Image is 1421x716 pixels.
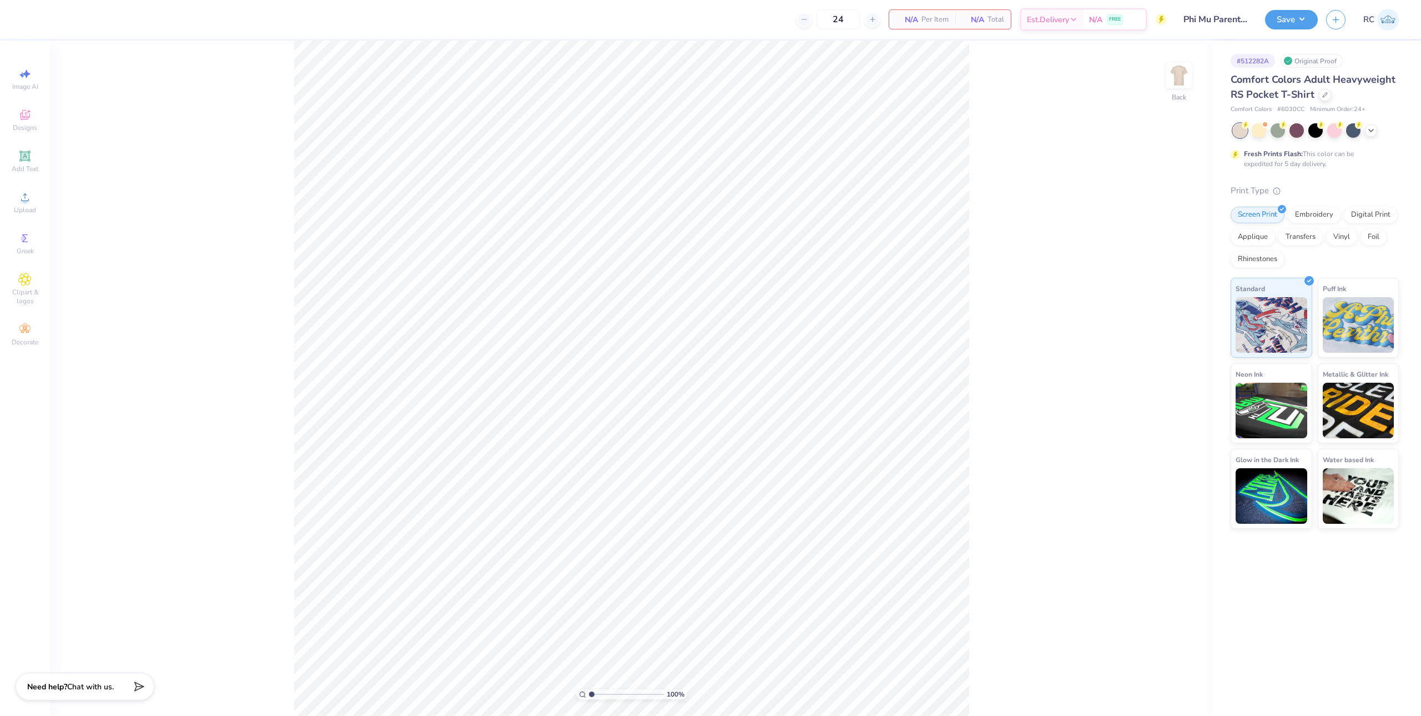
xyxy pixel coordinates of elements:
[1231,229,1275,246] div: Applique
[17,247,34,256] span: Greek
[1236,454,1299,465] span: Glow in the Dark Ink
[1236,383,1307,438] img: Neon Ink
[1236,368,1263,380] span: Neon Ink
[921,14,949,26] span: Per Item
[67,682,114,692] span: Chat with us.
[667,689,684,699] span: 100 %
[1231,207,1284,223] div: Screen Print
[817,9,860,29] input: – –
[1288,207,1341,223] div: Embroidery
[1326,229,1357,246] div: Vinyl
[962,14,984,26] span: N/A
[1377,9,1399,31] img: Rio Cabojoc
[12,164,38,173] span: Add Text
[1236,283,1265,294] span: Standard
[1360,229,1387,246] div: Foil
[1323,454,1374,465] span: Water based Ink
[1236,297,1307,353] img: Standard
[1265,10,1318,29] button: Save
[1278,229,1323,246] div: Transfers
[1323,468,1394,524] img: Water based Ink
[1109,16,1121,23] span: FREE
[12,82,38,91] span: Image AI
[1323,283,1346,294] span: Puff Ink
[12,338,38,347] span: Decorate
[1175,8,1257,31] input: Untitled Design
[1344,207,1398,223] div: Digital Print
[1277,105,1304,114] span: # 6030CC
[1244,149,1380,169] div: This color can be expedited for 5 day delivery.
[1231,251,1284,268] div: Rhinestones
[1231,73,1395,101] span: Comfort Colors Adult Heavyweight RS Pocket T-Shirt
[1236,468,1307,524] img: Glow in the Dark Ink
[1027,14,1069,26] span: Est. Delivery
[1168,64,1190,87] img: Back
[13,123,37,132] span: Designs
[896,14,918,26] span: N/A
[14,206,36,214] span: Upload
[27,682,67,692] strong: Need help?
[1231,184,1399,197] div: Print Type
[1323,383,1394,438] img: Metallic & Glitter Ink
[1244,149,1303,158] strong: Fresh Prints Flash:
[6,288,44,306] span: Clipart & logos
[1363,9,1399,31] a: RC
[987,14,1004,26] span: Total
[1323,297,1394,353] img: Puff Ink
[1231,105,1272,114] span: Comfort Colors
[1172,92,1186,102] div: Back
[1089,14,1102,26] span: N/A
[1231,54,1275,68] div: # 512282A
[1281,54,1343,68] div: Original Proof
[1323,368,1388,380] span: Metallic & Glitter Ink
[1363,13,1374,26] span: RC
[1310,105,1365,114] span: Minimum Order: 24 +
